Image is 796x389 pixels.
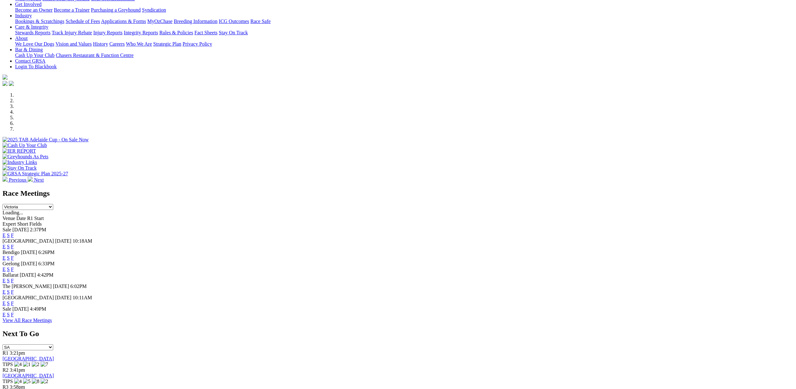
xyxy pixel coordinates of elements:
[9,177,26,183] span: Previous
[17,221,28,227] span: Short
[147,19,172,24] a: MyOzChase
[15,58,45,64] a: Contact GRSA
[11,267,14,272] a: F
[11,301,14,306] a: F
[20,272,36,278] span: [DATE]
[7,233,10,238] a: S
[7,312,10,317] a: S
[3,267,6,272] a: E
[29,221,42,227] span: Fields
[93,30,122,35] a: Injury Reports
[73,238,92,244] span: 10:18AM
[3,148,36,154] img: IER REPORT
[9,81,14,86] img: twitter.svg
[3,210,23,215] span: Loading...
[14,362,22,367] img: 4
[3,373,54,378] a: [GEOGRAPHIC_DATA]
[3,81,8,86] img: facebook.svg
[13,227,29,232] span: [DATE]
[41,379,48,384] img: 2
[219,19,249,24] a: ICG Outcomes
[73,295,92,300] span: 10:11AM
[7,267,10,272] a: S
[91,7,141,13] a: Purchasing a Greyhound
[11,244,14,249] a: F
[3,216,15,221] span: Venue
[3,301,6,306] a: E
[28,177,33,182] img: chevron-right-pager-white.svg
[15,53,54,58] a: Cash Up Your Club
[15,13,32,18] a: Industry
[38,250,55,255] span: 6:26PM
[126,41,152,47] a: Who We Are
[3,75,8,80] img: logo-grsa-white.png
[3,227,11,232] span: Sale
[3,318,52,323] a: View All Race Meetings
[15,2,42,7] a: Get Involved
[15,36,28,41] a: About
[3,278,6,283] a: E
[3,177,28,183] a: Previous
[14,379,22,384] img: 4
[3,177,8,182] img: chevron-left-pager-white.svg
[65,19,100,24] a: Schedule of Fees
[3,143,47,148] img: Cash Up Your Club
[219,30,248,35] a: Stay On Track
[3,356,54,361] a: [GEOGRAPHIC_DATA]
[71,284,87,289] span: 6:02PM
[183,41,212,47] a: Privacy Policy
[3,189,793,198] h2: Race Meetings
[34,177,44,183] span: Next
[101,19,146,24] a: Applications & Forms
[10,350,25,356] span: 3:21pm
[3,137,89,143] img: 2025 TAB Adelaide Cup - On Sale Now
[3,295,54,300] span: [GEOGRAPHIC_DATA]
[11,312,14,317] a: F
[3,330,793,338] h2: Next To Go
[93,41,108,47] a: History
[28,177,44,183] a: Next
[124,30,158,35] a: Integrity Reports
[15,30,793,36] div: Care & Integrity
[55,295,71,300] span: [DATE]
[3,350,8,356] span: R1
[13,306,29,312] span: [DATE]
[54,7,90,13] a: Become a Trainer
[3,306,11,312] span: Sale
[142,7,166,13] a: Syndication
[3,160,37,165] img: Industry Links
[7,244,10,249] a: S
[37,272,54,278] span: 4:42PM
[3,238,54,244] span: [GEOGRAPHIC_DATA]
[3,362,13,367] span: TIPS
[15,30,50,35] a: Stewards Reports
[3,379,13,384] span: TIPS
[23,362,31,367] img: 1
[52,30,92,35] a: Track Injury Rebate
[15,7,793,13] div: Get Involved
[32,362,39,367] img: 2
[3,367,8,373] span: R2
[30,227,46,232] span: 2:37PM
[15,41,793,47] div: About
[27,216,44,221] span: R1 Start
[7,255,10,261] a: S
[21,261,37,266] span: [DATE]
[3,272,19,278] span: Ballarat
[15,19,793,24] div: Industry
[41,362,48,367] img: 7
[11,278,14,283] a: F
[15,41,54,47] a: We Love Our Dogs
[10,367,25,373] span: 3:41pm
[159,30,193,35] a: Rules & Policies
[250,19,270,24] a: Race Safe
[21,250,37,255] span: [DATE]
[109,41,125,47] a: Careers
[11,255,14,261] a: F
[3,312,6,317] a: E
[11,233,14,238] a: F
[3,221,16,227] span: Expert
[7,289,10,295] a: S
[3,233,6,238] a: E
[3,255,6,261] a: E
